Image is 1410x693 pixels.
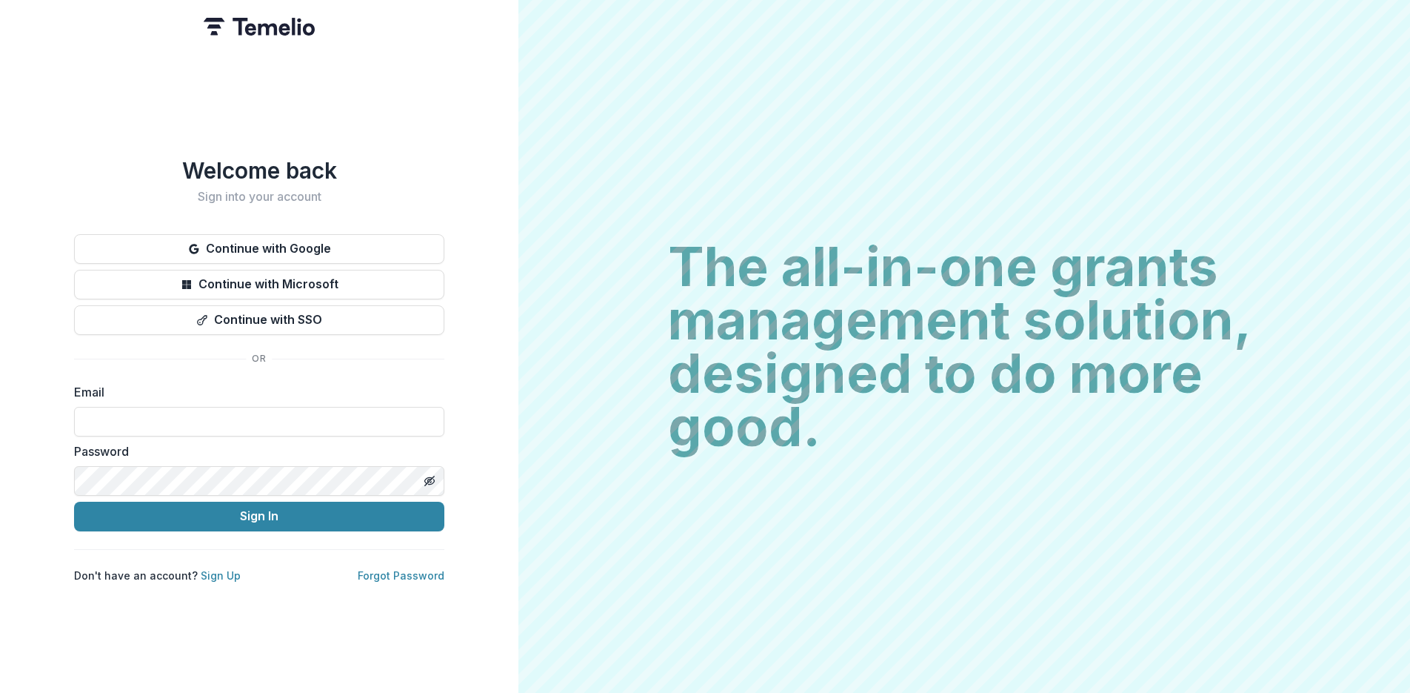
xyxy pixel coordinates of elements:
a: Forgot Password [358,569,444,582]
label: Email [74,383,435,401]
p: Don't have an account? [74,568,241,583]
h1: Welcome back [74,157,444,184]
button: Sign In [74,502,444,531]
button: Continue with Microsoft [74,270,444,299]
a: Sign Up [201,569,241,582]
label: Password [74,442,435,460]
button: Continue with Google [74,234,444,264]
button: Continue with SSO [74,305,444,335]
button: Toggle password visibility [418,469,441,493]
img: Temelio [204,18,315,36]
h2: Sign into your account [74,190,444,204]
